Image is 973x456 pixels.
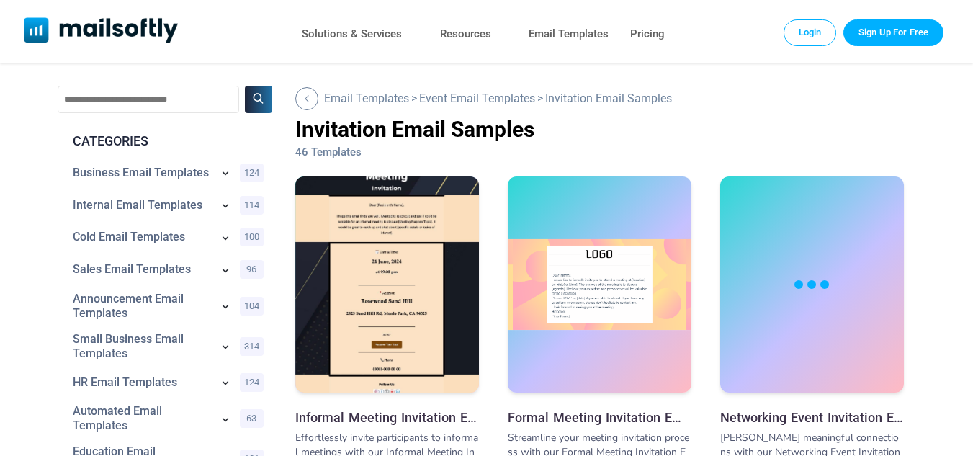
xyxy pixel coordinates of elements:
a: Show subcategories for Announcement Email Templates [218,299,233,316]
img: Informal Meeting Invitation Email Template [295,160,479,409]
a: Show subcategories for Business Email Templates [218,166,233,183]
a: Login [784,19,837,45]
a: Go Back [295,87,322,110]
a: Trial [843,19,943,45]
a: Category [73,404,211,433]
a: Category [73,332,211,361]
a: Networking Event Invitation Email [720,410,904,425]
span: 46 Templates [295,146,362,158]
img: Formal Meeting Invitation Email [508,239,691,331]
a: Pricing [630,24,665,45]
a: Category [73,375,211,390]
a: Category [73,262,211,277]
a: Informal Meeting Invitation Email Template [295,176,479,396]
a: Show subcategories for Automated Email Templates [218,412,233,429]
div: CATEGORIES [61,132,269,151]
div: > > [295,86,904,111]
a: Go Back [324,91,409,105]
img: Back [303,95,310,102]
a: Go Back [419,91,535,105]
a: Show subcategories for Internal Email Templates [218,198,233,215]
a: Category [73,292,211,321]
a: Solutions & Services [302,24,402,45]
a: Informal Meeting Invitation Email Template [295,410,479,425]
a: Formal Meeting Invitation Email [508,176,691,396]
a: Category [73,166,211,180]
a: Category [73,198,211,213]
a: Mailsoftly [24,17,179,45]
a: Email Templates [529,24,609,45]
img: Mailsoftly Logo [24,17,179,43]
h1: Invitation Email Samples [295,117,904,142]
a: Show subcategories for Small Business Email Templates [218,339,233,357]
a: Show subcategories for Cold Email Templates [218,231,233,248]
a: Show subcategories for HR Email Templates [218,375,233,393]
a: Category [73,230,211,244]
a: Formal Meeting Invitation Email [508,410,691,425]
a: Networking Event Invitation Email [720,176,904,396]
a: Resources [440,24,491,45]
img: Search [253,93,264,104]
a: Show subcategories for Sales Email Templates [218,263,233,280]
